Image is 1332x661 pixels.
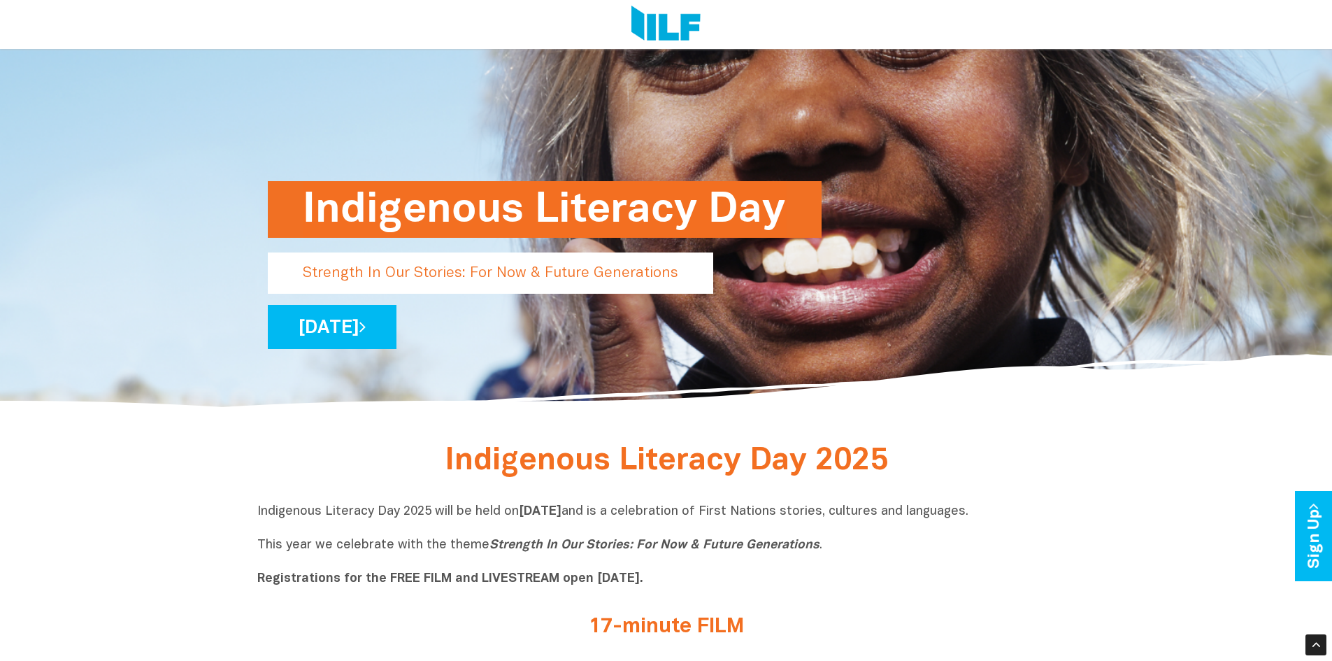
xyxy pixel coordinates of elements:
[404,616,929,639] h2: 17-minute FILM
[489,539,819,551] i: Strength In Our Stories: For Now & Future Generations
[257,504,1075,588] p: Indigenous Literacy Day 2025 will be held on and is a celebration of First Nations stories, cultu...
[631,6,701,43] img: Logo
[257,573,643,585] b: Registrations for the FREE FILM and LIVESTREAM open [DATE].
[1305,634,1326,655] div: Scroll Back to Top
[303,181,787,238] h1: Indigenous Literacy Day
[268,305,396,349] a: [DATE]
[445,447,888,476] span: Indigenous Literacy Day 2025
[268,253,713,294] p: Strength In Our Stories: For Now & Future Generations
[519,506,561,518] b: [DATE]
